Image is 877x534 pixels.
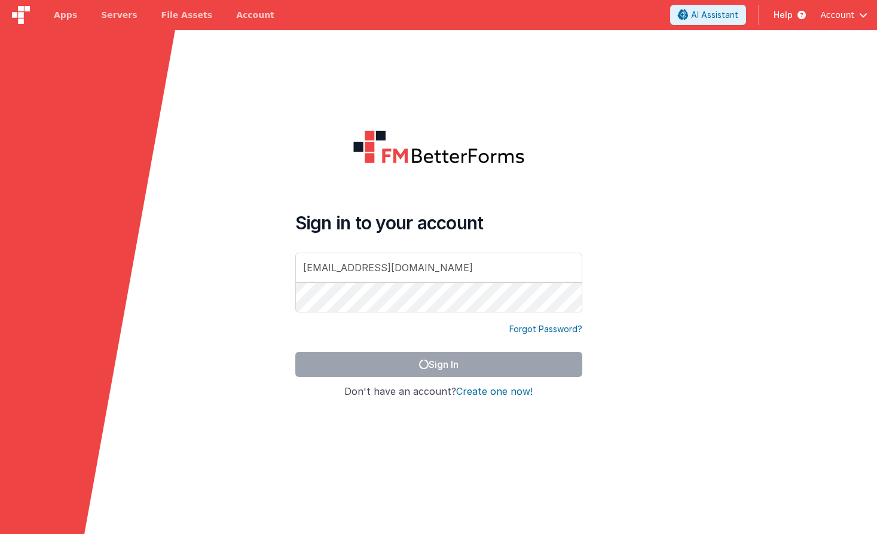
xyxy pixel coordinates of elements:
button: Sign In [295,352,582,377]
span: Account [820,9,854,21]
h4: Sign in to your account [295,212,582,234]
button: AI Assistant [670,5,746,25]
span: Apps [54,9,77,21]
span: File Assets [161,9,213,21]
span: Help [774,9,793,21]
input: Email Address [295,253,582,283]
span: AI Assistant [691,9,738,21]
button: Account [820,9,867,21]
a: Forgot Password? [509,323,582,335]
h4: Don't have an account? [295,386,582,397]
button: Create one now! [456,386,533,397]
span: Servers [101,9,137,21]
